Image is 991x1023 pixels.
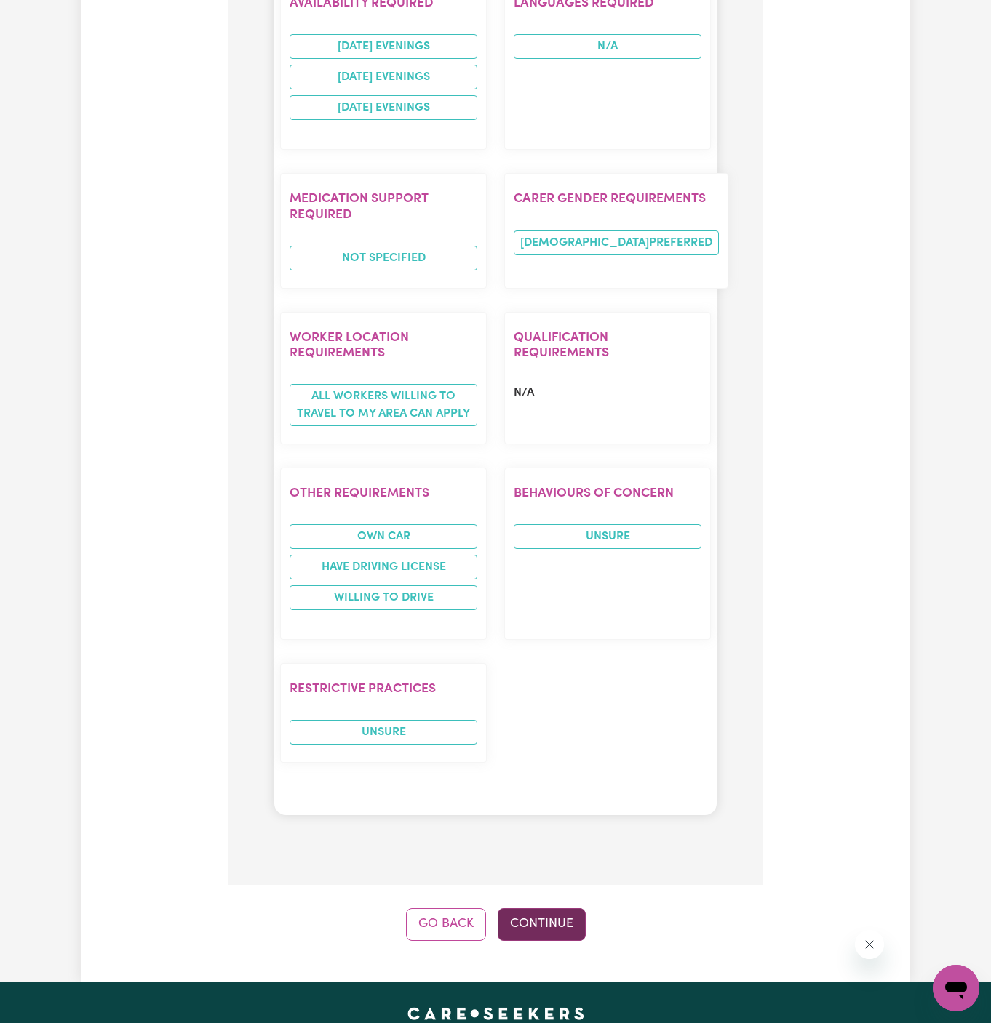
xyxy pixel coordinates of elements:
li: Own Car [290,524,477,549]
h2: Worker location requirements [290,330,477,361]
li: [DATE] evenings [290,95,477,120]
span: [DEMOGRAPHIC_DATA] preferred [514,230,719,255]
span: N/A [514,34,701,59]
li: [DATE] evenings [290,65,477,89]
iframe: Button to launch messaging window [933,965,979,1011]
button: Continue [498,908,586,940]
li: [DATE] evenings [290,34,477,59]
li: Have driving license [290,555,477,579]
h2: Carer gender requirements [514,191,719,206]
span: All workers willing to travel to my area can apply [290,384,477,426]
h2: Behaviours of Concern [514,486,701,501]
h2: Restrictive Practices [290,681,477,697]
button: Go Back [406,908,486,940]
span: N/A [514,387,534,398]
h2: Medication Support Required [290,191,477,222]
h2: Other requirements [290,486,477,501]
h2: Qualification requirements [514,330,701,361]
span: UNSURE [290,720,477,745]
span: Need any help? [9,10,88,22]
span: Not specified [290,246,477,270]
a: Careseekers home page [407,1008,584,1019]
span: UNSURE [514,524,701,549]
li: Willing to drive [290,585,477,610]
iframe: Close message [855,930,884,959]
